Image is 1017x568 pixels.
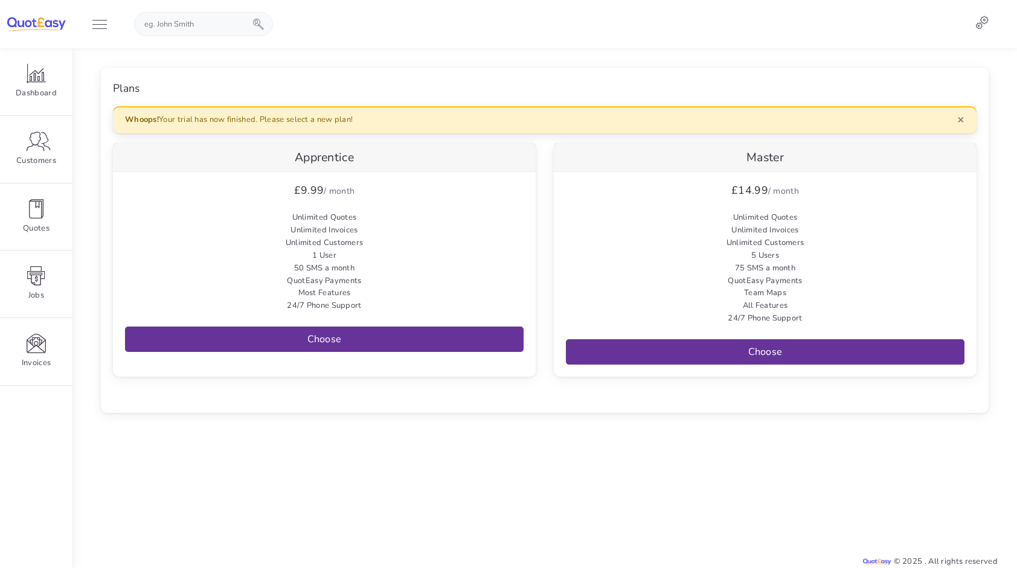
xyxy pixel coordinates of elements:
[125,114,159,125] strong: Whoops!
[566,150,964,164] h4: Master
[135,13,253,36] input: eg. John Smith
[324,185,355,197] small: / month
[113,80,977,97] div: Plans
[566,339,964,365] a: Choose
[125,275,524,287] li: QuotEasy Payments
[125,150,524,164] h4: Apprentice
[768,185,799,197] small: / month
[957,113,964,126] button: Close
[566,211,964,224] li: Unlimited Quotes
[125,224,524,237] li: Unlimited Invoices
[125,249,524,262] li: 1 User
[113,106,977,133] div: Your trial has now finished. Please select a new plan!
[957,111,964,127] span: ×
[125,327,524,352] a: Choose
[566,224,964,237] li: Unlimited Invoices
[125,211,524,224] li: Unlimited Quotes
[894,555,998,568] p: © 2025 . All rights reserved
[125,299,524,312] li: 24/7 Phone Support
[566,299,964,312] li: All Features
[125,184,524,197] h1: £9.99
[566,275,964,287] li: QuotEasy Payments
[566,237,964,249] li: Unlimited Customers
[566,262,964,275] li: 75 SMS a month
[125,287,524,299] li: Most Features
[566,249,964,262] li: 5 Users
[566,287,964,299] li: Team Maps
[125,237,524,249] li: Unlimited Customers
[125,262,524,275] li: 50 SMS a month
[566,184,964,197] h1: £14.99
[566,312,964,325] li: 24/7 Phone Support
